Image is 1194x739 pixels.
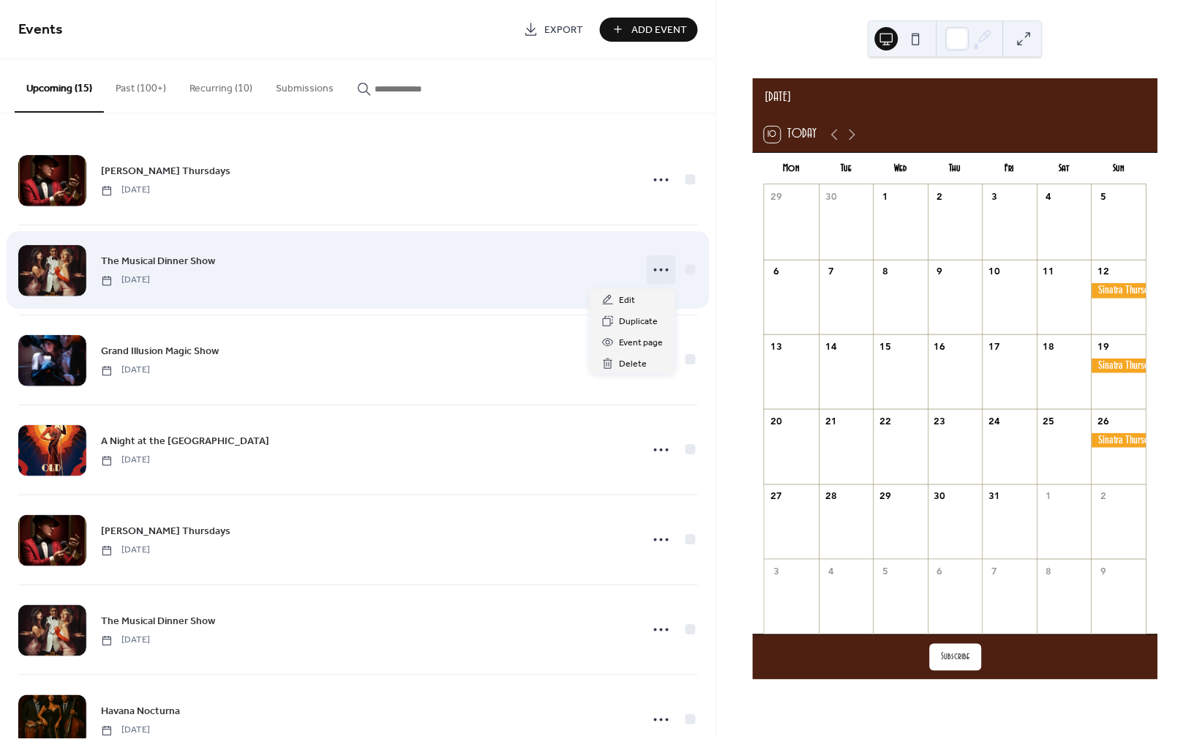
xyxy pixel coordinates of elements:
[101,253,215,270] a: The Musical Dinner Show
[18,16,63,45] span: Events
[1097,415,1111,428] div: 26
[264,59,345,111] button: Submissions
[1043,340,1056,353] div: 18
[825,415,838,428] div: 21
[770,564,783,577] div: 3
[1043,489,1056,503] div: 1
[101,255,215,270] span: The Musical Dinner Show
[101,523,230,540] a: [PERSON_NAME] Thursdays
[988,489,1002,503] div: 31
[759,123,822,146] button: 10Today
[983,153,1037,184] div: Fri
[770,190,783,203] div: 29
[879,265,892,278] div: 8
[101,613,215,630] a: The Musical Dinner Show
[879,190,892,203] div: 1
[1043,564,1056,577] div: 8
[934,564,947,577] div: 6
[1097,265,1111,278] div: 12
[1043,190,1056,203] div: 4
[825,489,838,503] div: 28
[879,415,892,428] div: 22
[988,190,1002,203] div: 3
[879,340,892,353] div: 15
[101,165,230,180] span: [PERSON_NAME] Thursdays
[1097,340,1111,353] div: 19
[1092,153,1146,184] div: Sun
[879,564,892,577] div: 5
[101,525,230,540] span: [PERSON_NAME] Thursdays
[101,705,180,720] span: Havana Nocturna
[631,23,687,38] span: Add Event
[988,564,1002,577] div: 7
[770,265,783,278] div: 6
[101,435,269,450] span: A Night at the [GEOGRAPHIC_DATA]
[101,184,150,198] span: [DATE]
[825,340,838,353] div: 14
[1097,489,1111,503] div: 2
[620,315,658,330] span: Duplicate
[825,265,838,278] div: 7
[1043,415,1056,428] div: 25
[934,265,947,278] div: 9
[825,564,838,577] div: 4
[620,357,647,372] span: Delete
[1092,433,1146,448] div: Sinatra Thursdays
[1097,564,1111,577] div: 9
[15,59,104,113] button: Upcoming (15)
[1037,153,1092,184] div: Sat
[101,724,150,738] span: [DATE]
[930,644,982,672] button: Subscribe
[988,340,1002,353] div: 17
[101,615,215,630] span: The Musical Dinner Show
[178,59,264,111] button: Recurring (10)
[770,489,783,503] div: 27
[988,265,1002,278] div: 10
[770,415,783,428] div: 20
[934,340,947,353] div: 16
[825,190,838,203] div: 30
[101,433,269,450] a: A Night at the [GEOGRAPHIC_DATA]
[928,153,983,184] div: Thu
[101,634,150,648] span: [DATE]
[101,364,150,378] span: [DATE]
[101,274,150,288] span: [DATE]
[101,703,180,720] a: Havana Nocturna
[101,544,150,558] span: [DATE]
[1092,359,1146,373] div: Sinatra Thursdays
[934,190,947,203] div: 2
[620,336,664,351] span: Event page
[101,345,219,360] span: Grand Illusion Magic Show
[934,489,947,503] div: 30
[770,340,783,353] div: 13
[819,153,874,184] div: Tue
[544,23,583,38] span: Export
[934,415,947,428] div: 23
[101,163,230,180] a: [PERSON_NAME] Thursdays
[620,293,636,309] span: Edit
[101,343,219,360] a: Grand Illusion Magic Show
[753,78,1158,117] div: [DATE]
[879,489,892,503] div: 29
[1043,265,1056,278] div: 11
[101,454,150,468] span: [DATE]
[513,18,594,42] a: Export
[1092,283,1146,298] div: Sinatra Thursdays
[988,415,1002,428] div: 24
[874,153,928,184] div: Wed
[600,18,698,42] button: Add Event
[104,59,178,111] button: Past (100+)
[765,153,819,184] div: Mon
[1097,190,1111,203] div: 5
